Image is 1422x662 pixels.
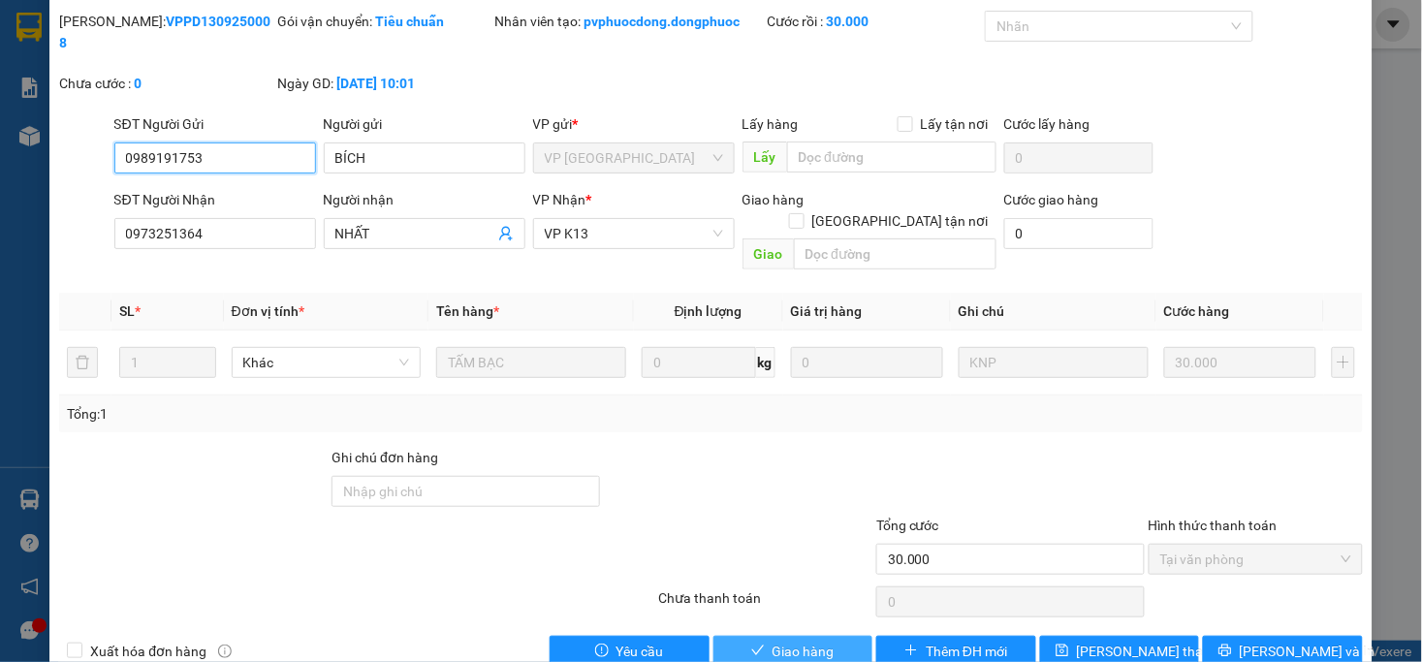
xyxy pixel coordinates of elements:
[82,641,214,662] span: Xuất hóa đơn hàng
[751,644,765,659] span: check
[951,293,1156,331] th: Ghi chú
[595,644,609,659] span: exclamation-circle
[1149,518,1278,533] label: Hình thức thanh toán
[332,450,438,465] label: Ghi chú đơn hàng
[791,347,943,378] input: 0
[773,641,835,662] span: Giao hàng
[545,143,723,173] span: VP Phước Đông
[277,73,491,94] div: Ngày GD:
[1004,142,1153,173] input: Cước lấy hàng
[277,11,491,32] div: Gói vận chuyển:
[436,303,499,319] span: Tên hàng
[59,73,273,94] div: Chưa cước :
[232,303,304,319] span: Đơn vị tính
[876,518,939,533] span: Tổng cước
[218,645,232,658] span: info-circle
[545,219,723,248] span: VP K13
[1332,347,1355,378] button: plus
[67,347,98,378] button: delete
[375,14,444,29] b: Tiêu chuẩn
[336,76,415,91] b: [DATE] 10:01
[616,641,664,662] span: Yêu cầu
[324,113,525,135] div: Người gửi
[1056,644,1069,659] span: save
[1004,192,1099,207] label: Cước giao hàng
[743,238,794,269] span: Giao
[59,14,270,50] b: VPPD1309250008
[119,303,135,319] span: SL
[114,113,316,135] div: SĐT Người Gửi
[1004,218,1153,249] input: Cước giao hàng
[756,347,775,378] span: kg
[134,76,142,91] b: 0
[436,347,626,378] input: VD: Bàn, Ghế
[675,303,743,319] span: Định lượng
[656,587,874,621] div: Chưa thanh toán
[743,192,805,207] span: Giao hàng
[787,142,996,173] input: Dọc đường
[805,210,996,232] span: [GEOGRAPHIC_DATA] tận nơi
[1164,347,1316,378] input: 0
[743,142,787,173] span: Lấy
[243,348,410,377] span: Khác
[1160,545,1351,574] span: Tại văn phòng
[1240,641,1375,662] span: [PERSON_NAME] và In
[1218,644,1232,659] span: printer
[827,14,869,29] b: 30.000
[585,14,741,29] b: pvphuocdong.dongphuoc
[794,238,996,269] input: Dọc đường
[332,476,600,507] input: Ghi chú đơn hàng
[743,116,799,132] span: Lấy hàng
[59,11,273,53] div: [PERSON_NAME]:
[1004,116,1090,132] label: Cước lấy hàng
[114,189,316,210] div: SĐT Người Nhận
[533,113,735,135] div: VP gửi
[1077,641,1232,662] span: [PERSON_NAME] thay đổi
[904,644,918,659] span: plus
[67,403,550,425] div: Tổng: 1
[791,303,863,319] span: Giá trị hàng
[959,347,1149,378] input: Ghi Chú
[324,189,525,210] div: Người nhận
[913,113,996,135] span: Lấy tận nơi
[926,641,1007,662] span: Thêm ĐH mới
[498,226,514,241] span: user-add
[495,11,764,32] div: Nhân viên tạo:
[533,192,586,207] span: VP Nhận
[1164,303,1230,319] span: Cước hàng
[768,11,982,32] div: Cước rồi :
